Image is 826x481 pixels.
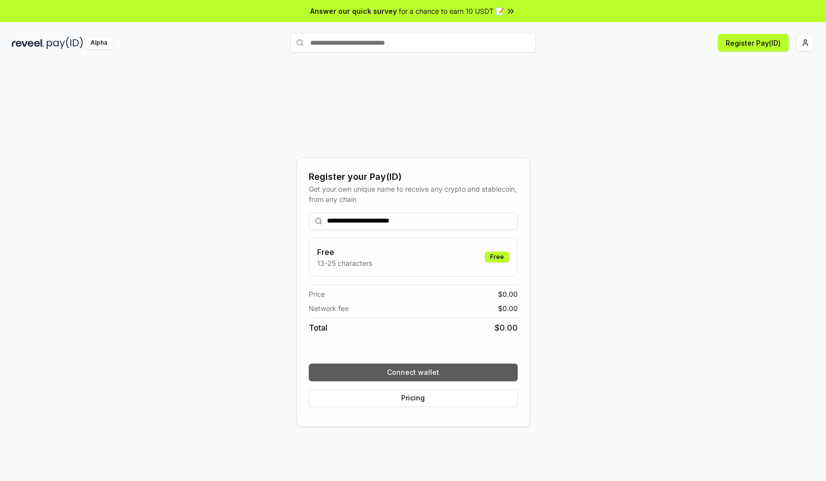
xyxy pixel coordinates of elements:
button: Pricing [309,389,518,407]
p: 13-25 characters [317,258,372,268]
span: Network fee [309,303,349,313]
button: Register Pay(ID) [718,34,789,52]
img: pay_id [47,37,83,49]
div: Free [485,252,509,262]
div: Register your Pay(ID) [309,170,518,184]
span: Price [309,289,325,299]
div: Get your own unique name to receive any crypto and stablecoin, from any chain [309,184,518,204]
img: reveel_dark [12,37,45,49]
span: Total [309,322,327,334]
button: Connect wallet [309,364,518,381]
span: $ 0.00 [498,289,518,299]
h3: Free [317,246,372,258]
span: $ 0.00 [498,303,518,313]
div: Alpha [85,37,113,49]
span: Answer our quick survey [310,6,397,16]
span: $ 0.00 [495,322,518,334]
span: for a chance to earn 10 USDT 📝 [399,6,504,16]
